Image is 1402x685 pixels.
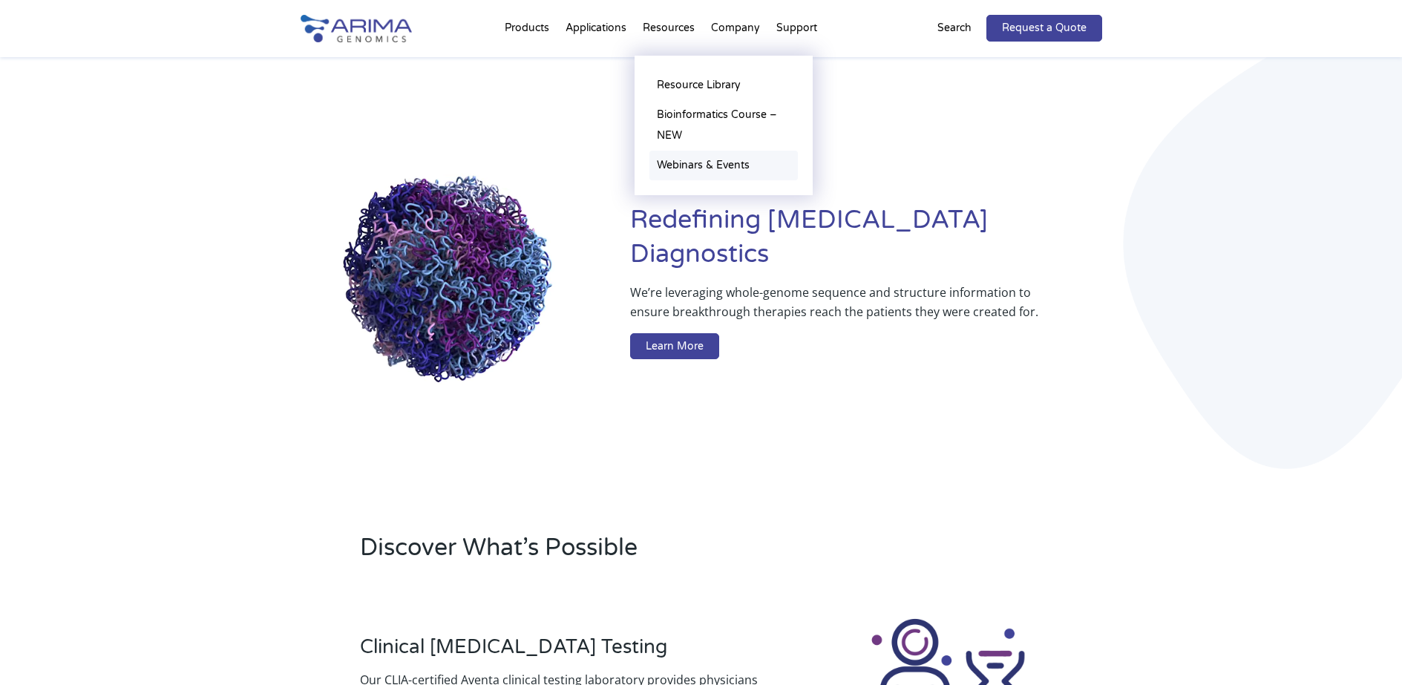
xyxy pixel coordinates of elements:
a: Learn More [630,333,719,360]
iframe: Chat Widget [1328,614,1402,685]
a: Request a Quote [986,15,1102,42]
a: Resource Library [649,71,798,100]
img: Arima-Genomics-logo [301,15,412,42]
h2: Discover What’s Possible [360,531,891,576]
p: We’re leveraging whole-genome sequence and structure information to ensure breakthrough therapies... [630,283,1042,333]
p: Search [937,19,972,38]
a: Webinars & Events [649,151,798,180]
h1: Redefining [MEDICAL_DATA] Diagnostics [630,203,1101,283]
a: Bioinformatics Course – NEW [649,100,798,151]
h3: Clinical [MEDICAL_DATA] Testing [360,635,764,670]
